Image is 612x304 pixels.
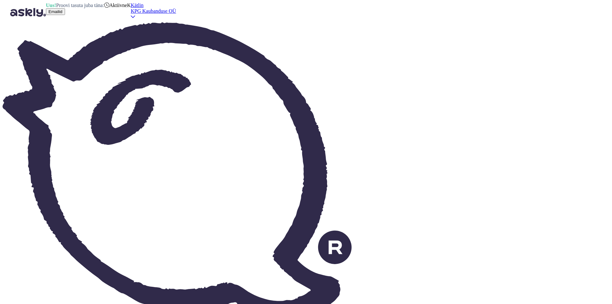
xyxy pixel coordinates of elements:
div: Aktiivne [104,3,127,8]
a: KätlinKPG Kaubanduse OÜ [131,3,176,19]
b: Uus! [46,3,56,8]
div: K [127,3,131,22]
button: Emailid [46,8,65,15]
div: Kätlin [131,3,176,8]
div: KPG Kaubanduse OÜ [131,8,176,14]
div: Proovi tasuta juba täna: [46,3,104,8]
